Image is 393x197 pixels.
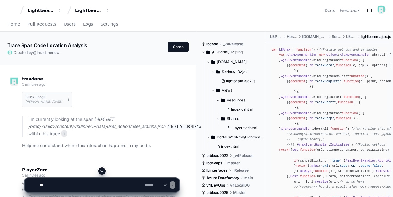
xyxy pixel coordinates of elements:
span: [DOMAIN_NAME] [302,34,327,39]
span: tmadane [37,50,52,55]
button: _Layout.cshtml [224,124,262,132]
span: AjaxEventHandler [346,159,376,162]
span: /LBPortal/Hosting [212,50,243,55]
span: document [290,64,306,67]
span: document [290,101,306,104]
span: Created by [14,50,59,55]
svg: Directory [216,87,220,94]
span: document [290,80,306,83]
button: Share [168,42,189,52]
button: Lightbeam Health Solutions [73,5,112,16]
span: lightbeam.ajax.js [226,79,255,84]
a: Settings [100,17,118,31]
span: Index.cshtml [231,107,253,112]
span: AjaxEventHandler [340,53,370,57]
button: Feedback [340,7,360,14]
span: ajax [311,164,319,168]
span: LBAjax [279,48,290,51]
span: "ajaxSend" [315,64,334,67]
svg: Directory [221,115,225,122]
button: lightbeam.ajax.js [219,77,262,85]
span: url [323,164,328,168]
span: function [349,74,364,78]
span: Get [292,148,298,152]
svg: Directory [206,48,210,56]
div: Lightbeam Health [28,7,54,14]
span: function [338,101,353,104]
button: Shared [216,114,265,124]
button: Views [211,85,265,95]
span: function [342,111,357,115]
span: false [372,164,382,168]
span: Scripts [332,34,341,39]
img: 149698671 [10,77,18,86]
span: Initialize [330,143,349,146]
span: xhrPool [372,53,385,57]
span: on [310,117,313,120]
span: Views [222,88,232,93]
span: return [279,148,290,152]
div: Lightbeam Health Solutions [75,7,102,14]
span: Object [326,53,338,57]
span: AjaxEventHandler [298,143,329,146]
button: [DOMAIN_NAME] [206,57,265,67]
span: function [336,64,351,67]
span: tableau2022 [206,153,228,158]
span: AjaxEventHandler [287,53,317,57]
span: if [294,159,298,162]
span: _v4Release [223,42,243,47]
code: 11c3f7ecd87981a0 [167,124,205,130]
span: function [343,80,359,83]
span: on [310,101,313,104]
span: cache [361,164,370,168]
img: 149698671 [377,5,386,14]
span: var [271,48,277,51]
span: Users [64,22,76,26]
span: lbcode [206,42,218,47]
span: lightbeam.ajax.js [361,34,391,39]
span: e, jqXHR, options [361,80,393,83]
span: true [332,159,340,162]
a: Users [64,17,76,31]
span: function [296,48,311,51]
span: document [290,117,306,120]
button: Index.cshtml [224,105,262,114]
span: function [343,95,359,99]
span: Portal.WebNew/LightbeamReactApp/public [217,135,265,140]
svg: Directory [211,58,215,66]
span: return [296,164,307,168]
svg: Directory [211,133,215,141]
span: 1 [68,97,69,102]
span: now [52,50,59,55]
button: Scripts/LBAjax [211,67,265,77]
span: Resources [227,98,245,103]
span: "ajaxStart" [315,101,336,104]
span: //Private methods and variables [319,48,378,51]
span: AjaxEventHandler [281,58,311,62]
span: _v4Release [233,153,253,158]
span: BindToAjaxSend [313,58,340,62]
span: Home [7,22,20,26]
span: function [300,148,315,152]
span: _Layout.cshtml [231,125,257,130]
span: Settings [100,22,118,26]
button: Click Enroll[PERSON_NAME] [DATE]1 [22,92,72,107]
span: type [340,164,347,168]
span: master [227,161,240,166]
span: LBAjax [346,34,356,39]
span: 1 [61,130,67,137]
span: 'GET' [349,164,359,168]
span: //}); [287,143,296,146]
em: 404 GET /prod/<uuid>/content/<number>/data/user_action/user_actions.json [28,117,165,129]
span: AjaxEventHandler [281,111,311,115]
span: e, jqXHR, options [353,64,385,67]
span: 5 minutes ago [22,82,45,87]
button: Portal.WebNew/LightbeamReactApp/public [206,132,265,142]
app-text-character-animate: Trace Span Code Location Analysis [7,42,87,48]
span: // jqXHR.abort(); [287,137,325,141]
span: on [310,80,313,83]
span: "ajaxComplete" [315,80,342,83]
img: 149698671 [7,50,12,55]
span: AbortAll [313,127,328,131]
span: @ [33,50,37,55]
